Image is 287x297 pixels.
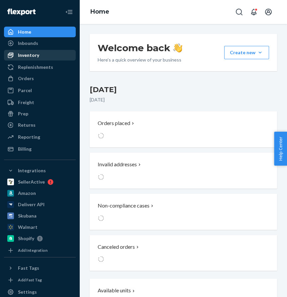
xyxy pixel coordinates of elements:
p: Non-compliance cases [98,202,149,210]
button: Canceled orders [90,235,277,271]
p: Orders placed [98,119,130,127]
a: Skubana [4,211,76,221]
ol: breadcrumbs [85,2,115,22]
a: Parcel [4,85,76,96]
button: Close Navigation [62,5,76,19]
div: Prep [18,110,28,117]
div: Add Integration [18,247,48,253]
div: Parcel [18,87,32,94]
div: Billing [18,146,32,152]
button: Open Search Box [233,5,246,19]
button: Invalid addresses [90,153,277,189]
button: Orders placed [90,111,277,147]
button: Open account menu [262,5,275,19]
div: Settings [18,289,37,295]
a: SellerActive [4,177,76,187]
a: Prep [4,108,76,119]
a: Inbounds [4,38,76,49]
a: Add Fast Tag [4,276,76,284]
button: Help Center [274,132,287,166]
a: Returns [4,120,76,130]
img: hand-wave emoji [173,43,182,53]
div: Replenishments [18,64,53,71]
div: Add Fast Tag [18,277,42,283]
p: Available units [98,287,131,294]
a: Home [90,8,109,15]
a: Amazon [4,188,76,199]
a: Home [4,27,76,37]
h3: [DATE] [90,84,277,95]
a: Walmart [4,222,76,232]
div: Inventory [18,52,39,59]
div: Home [18,29,31,35]
a: Deliverr API [4,199,76,210]
div: Returns [18,122,36,128]
div: Fast Tags [18,265,39,271]
a: Freight [4,97,76,108]
div: Walmart [18,224,38,230]
a: Add Integration [4,246,76,254]
a: Shopify [4,233,76,244]
div: Deliverr API [18,201,45,208]
img: Flexport logo [7,9,36,15]
button: Fast Tags [4,263,76,273]
a: Billing [4,144,76,154]
a: Inventory [4,50,76,61]
a: Reporting [4,132,76,142]
div: SellerActive [18,179,45,185]
div: Amazon [18,190,36,197]
button: Open notifications [247,5,260,19]
div: Inbounds [18,40,38,47]
div: Skubana [18,213,37,219]
div: Reporting [18,134,40,140]
button: Non-compliance cases [90,194,277,230]
div: Integrations [18,167,46,174]
a: Orders [4,73,76,84]
a: Replenishments [4,62,76,73]
h1: Welcome back [98,42,182,54]
p: Here’s a quick overview of your business [98,57,182,63]
p: Invalid addresses [98,161,137,168]
button: Integrations [4,165,76,176]
p: [DATE] [90,96,277,103]
div: Freight [18,99,34,106]
div: Orders [18,75,34,82]
div: Shopify [18,235,34,242]
button: Create new [224,46,269,59]
p: Canceled orders [98,243,135,251]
